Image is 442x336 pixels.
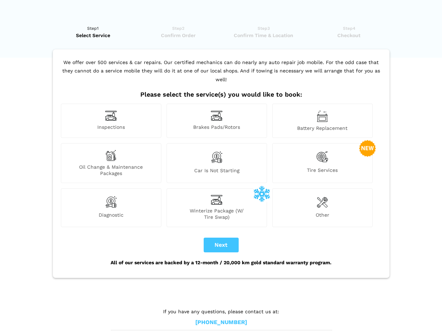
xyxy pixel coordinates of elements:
span: Brakes Pads/Rotors [167,124,267,131]
p: We offer over 500 services & car repairs. Our certified mechanics can do nearly any auto repair j... [59,58,383,91]
a: Step2 [138,25,219,39]
a: Step4 [309,25,390,39]
div: All of our services are backed by a 12-month / 20,000 km gold standard warranty program. [59,252,383,273]
a: [PHONE_NUMBER] [195,319,247,326]
a: Step3 [223,25,304,39]
p: If you have any questions, please contact us at: [111,308,331,315]
span: Diagnostic [61,212,161,220]
span: Confirm Time & Location [223,32,304,39]
span: Car is not starting [167,167,267,176]
span: Winterize Package (W/ Tire Swap) [167,208,267,220]
span: Other [273,212,372,220]
img: new-badge-2-48.png [359,140,376,157]
span: Oil Change & Maintenance Packages [61,164,161,176]
span: Select Service [53,32,134,39]
span: Tire Services [273,167,372,176]
span: Inspections [61,124,161,131]
span: Battery Replacement [273,125,372,131]
span: Checkout [309,32,390,39]
h2: Please select the service(s) you would like to book: [59,91,383,98]
img: winterize-icon_1.png [253,185,270,202]
span: Confirm Order [138,32,219,39]
a: Step1 [53,25,134,39]
button: Next [204,238,239,252]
